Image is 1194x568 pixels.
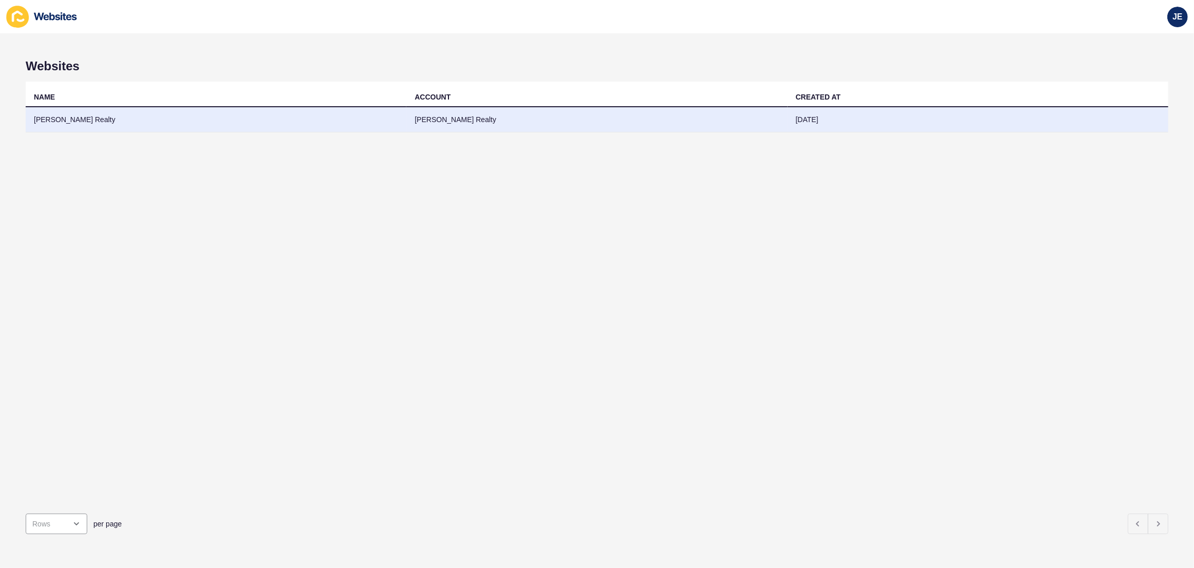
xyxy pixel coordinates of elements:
td: [DATE] [788,107,1168,132]
td: [PERSON_NAME] Realty [26,107,406,132]
div: open menu [26,514,87,534]
div: NAME [34,92,55,102]
div: ACCOUNT [415,92,451,102]
h1: Websites [26,59,1168,73]
div: CREATED AT [796,92,841,102]
td: [PERSON_NAME] Realty [406,107,787,132]
span: JE [1172,12,1183,22]
span: per page [93,519,122,529]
